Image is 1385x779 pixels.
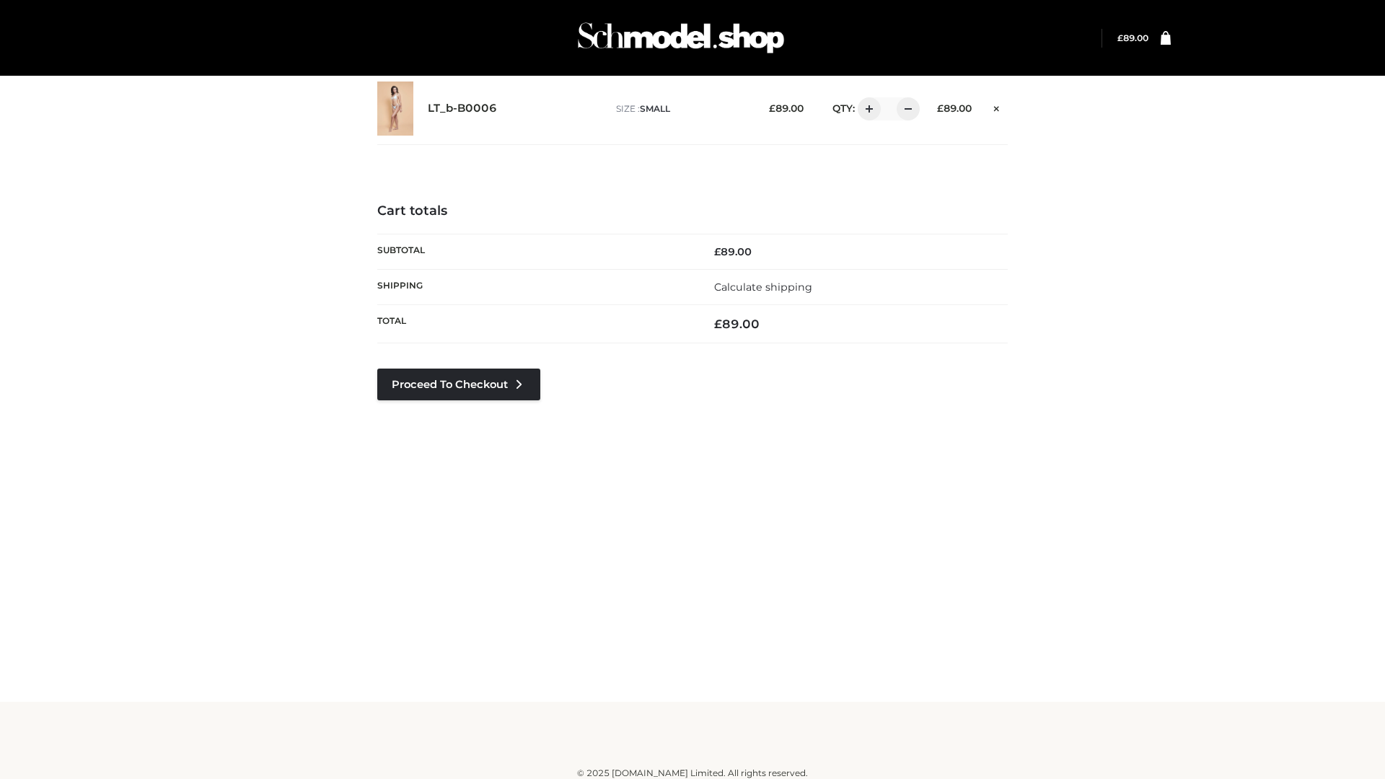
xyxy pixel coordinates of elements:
a: LT_b-B0006 [428,102,497,115]
a: Calculate shipping [714,281,812,294]
img: Schmodel Admin 964 [573,9,789,66]
span: SMALL [640,103,670,114]
span: £ [714,317,722,331]
th: Total [377,305,692,343]
span: £ [937,102,944,114]
th: Subtotal [377,234,692,269]
a: £89.00 [1117,32,1148,43]
bdi: 89.00 [714,245,752,258]
h4: Cart totals [377,203,1008,219]
a: Proceed to Checkout [377,369,540,400]
span: £ [714,245,721,258]
span: £ [1117,32,1123,43]
span: £ [769,102,775,114]
a: Remove this item [986,97,1008,116]
div: QTY: [818,97,915,120]
p: size : [616,102,747,115]
bdi: 89.00 [937,102,972,114]
bdi: 89.00 [714,317,760,331]
bdi: 89.00 [1117,32,1148,43]
bdi: 89.00 [769,102,804,114]
th: Shipping [377,269,692,304]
